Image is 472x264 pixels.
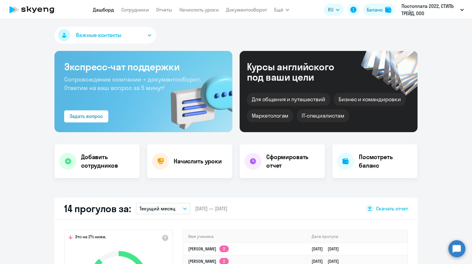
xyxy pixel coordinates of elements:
[136,203,190,214] button: Текущий месяц
[93,7,114,13] a: Дашборд
[376,205,408,212] span: Скачать отчет
[247,62,350,82] div: Курсы английского под ваши цели
[274,4,289,16] button: Ещё
[76,31,121,39] span: Важные контакты
[328,6,333,13] span: RU
[247,109,293,122] div: Маркетологам
[188,259,229,264] a: [PERSON_NAME]2
[274,6,283,13] span: Ещё
[81,153,135,170] h4: Добавить сотрудников
[70,112,103,120] div: Задать вопрос
[121,7,149,13] a: Сотрудники
[247,93,330,106] div: Для общения и путешествий
[195,205,227,212] span: [DATE] — [DATE]
[402,2,458,17] p: Постоплата 2022, СТИЛЬ ТРЕЙД, ООО
[174,157,222,165] h4: Начислить уроки
[385,7,391,13] img: balance
[363,4,395,16] button: Балансbalance
[179,7,219,13] a: Начислить уроки
[162,64,232,132] img: bg-img
[359,153,413,170] h4: Посмотреть баланс
[188,246,229,252] a: [PERSON_NAME]2
[324,4,344,16] button: RU
[64,110,108,122] button: Задать вопрос
[219,246,229,252] app-skyeng-badge: 2
[312,259,344,264] a: [DATE][DATE]
[398,2,467,17] button: Постоплата 2022, СТИЛЬ ТРЕЙД, ООО
[266,153,320,170] h4: Сформировать отчет
[54,27,156,44] button: Важные контакты
[64,202,131,215] h2: 14 прогулов за:
[307,230,407,243] th: Дата прогула
[75,234,106,241] span: Это на 2% ниже,
[64,61,223,73] h3: Экспресс-чат поддержки
[334,93,406,106] div: Бизнес и командировки
[367,6,383,13] div: Баланс
[156,7,172,13] a: Отчеты
[139,205,175,212] p: Текущий месяц
[226,7,267,13] a: Документооборот
[64,75,201,92] span: Сопровождение компании + документооборот. Ответим на ваш вопрос за 5 минут!
[297,109,349,122] div: IT-специалистам
[312,246,344,252] a: [DATE][DATE]
[183,230,307,243] th: Имя ученика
